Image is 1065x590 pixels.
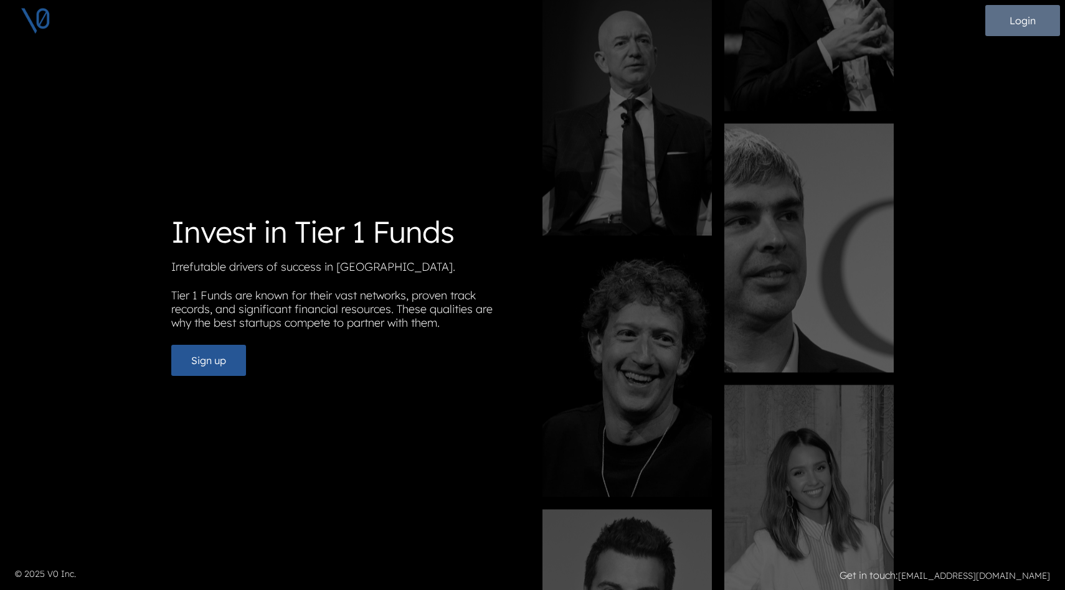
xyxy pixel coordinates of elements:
img: V0 logo [20,5,51,36]
button: Sign up [171,345,246,376]
p: Tier 1 Funds are known for their vast networks, proven track records, and significant financial r... [171,289,523,335]
button: Login [985,5,1060,36]
p: Irrefutable drivers of success in [GEOGRAPHIC_DATA]. [171,260,523,279]
a: [EMAIL_ADDRESS][DOMAIN_NAME] [898,570,1050,581]
strong: Get in touch: [840,569,898,581]
p: © 2025 V0 Inc. [15,568,525,581]
h1: Invest in Tier 1 Funds [171,214,523,250]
